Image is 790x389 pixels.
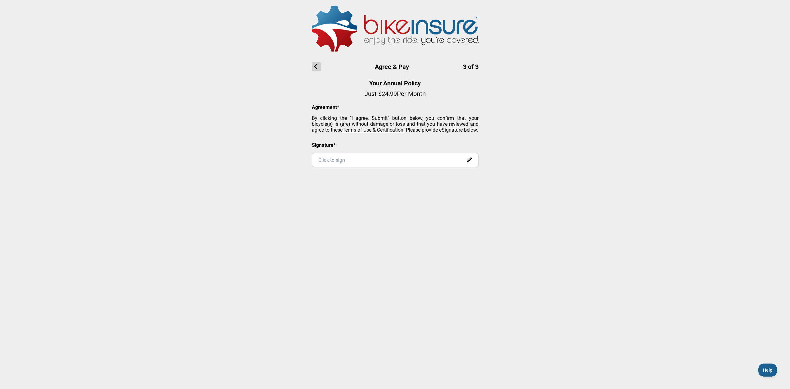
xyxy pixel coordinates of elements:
[312,90,479,97] p: Just $ 24.99 Per Month
[312,142,479,148] p: Signature*
[312,62,479,71] h1: Agree & Pay
[343,127,403,133] u: Terms of Use & Certification
[312,153,479,167] div: Click to sign
[312,79,479,87] h2: Your Annual Policy
[758,364,778,377] iframe: Toggle Customer Support
[312,115,479,133] p: By clicking the "I agree, Submit" button below, you confirm that your bicycle(s) is (are) without...
[463,63,479,70] span: 3 of 3
[312,104,339,110] strong: Agreement*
